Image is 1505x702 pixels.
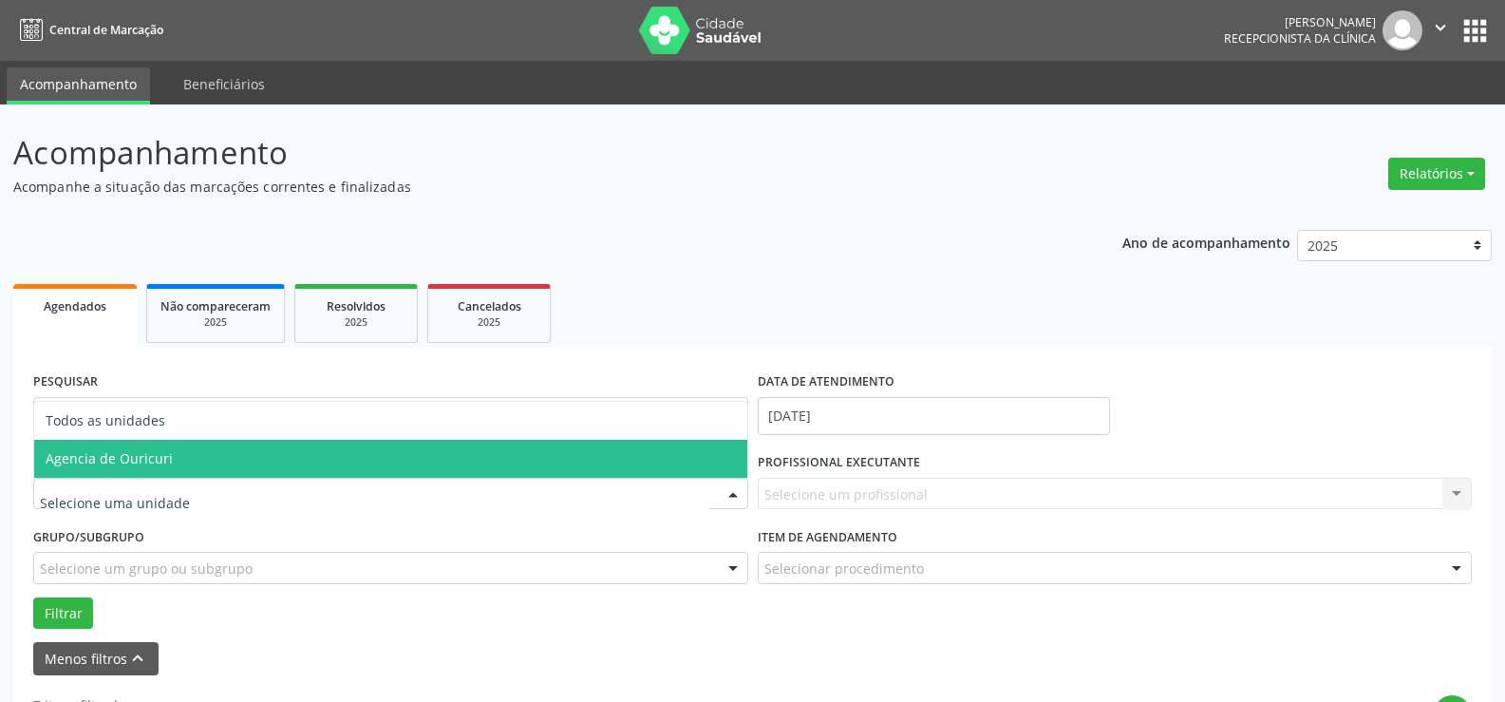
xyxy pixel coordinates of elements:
[33,598,93,630] button: Filtrar
[13,177,1048,197] p: Acompanhe a situação das marcações correntes e finalizadas
[49,22,163,38] span: Central de Marcação
[33,368,98,397] label: PESQUISAR
[1388,158,1485,190] button: Relatórios
[13,14,163,46] a: Central de Marcação
[309,315,404,330] div: 2025
[764,559,924,579] span: Selecionar procedimento
[170,67,278,101] a: Beneficiários
[1224,30,1376,47] span: Recepcionista da clínica
[758,368,894,397] label: DATA DE ATENDIMENTO
[758,397,1110,435] input: Selecione um intervalo
[1458,14,1492,47] button: apps
[33,642,159,675] button: Menos filtroskeyboard_arrow_up
[44,298,106,314] span: Agendados
[327,298,386,314] span: Resolvidos
[1383,10,1422,50] img: img
[33,397,748,435] input: Nome, código do beneficiário ou CPF
[40,484,709,522] input: Selecione uma unidade
[442,315,536,330] div: 2025
[40,559,253,579] span: Selecione um grupo ou subgrupo
[127,648,148,669] i: keyboard_arrow_up
[46,411,165,429] span: Todos as unidades
[160,298,271,314] span: Não compareceram
[758,448,920,478] label: PROFISSIONAL EXECUTANTE
[1224,14,1376,30] div: [PERSON_NAME]
[458,298,521,314] span: Cancelados
[7,67,150,104] a: Acompanhamento
[33,522,144,552] label: Grupo/Subgrupo
[758,522,897,552] label: Item de agendamento
[1430,17,1451,38] i: 
[46,449,173,467] span: Agencia de Ouricuri
[1422,10,1458,50] button: 
[13,129,1048,177] p: Acompanhamento
[1122,230,1290,254] p: Ano de acompanhamento
[160,315,271,330] div: 2025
